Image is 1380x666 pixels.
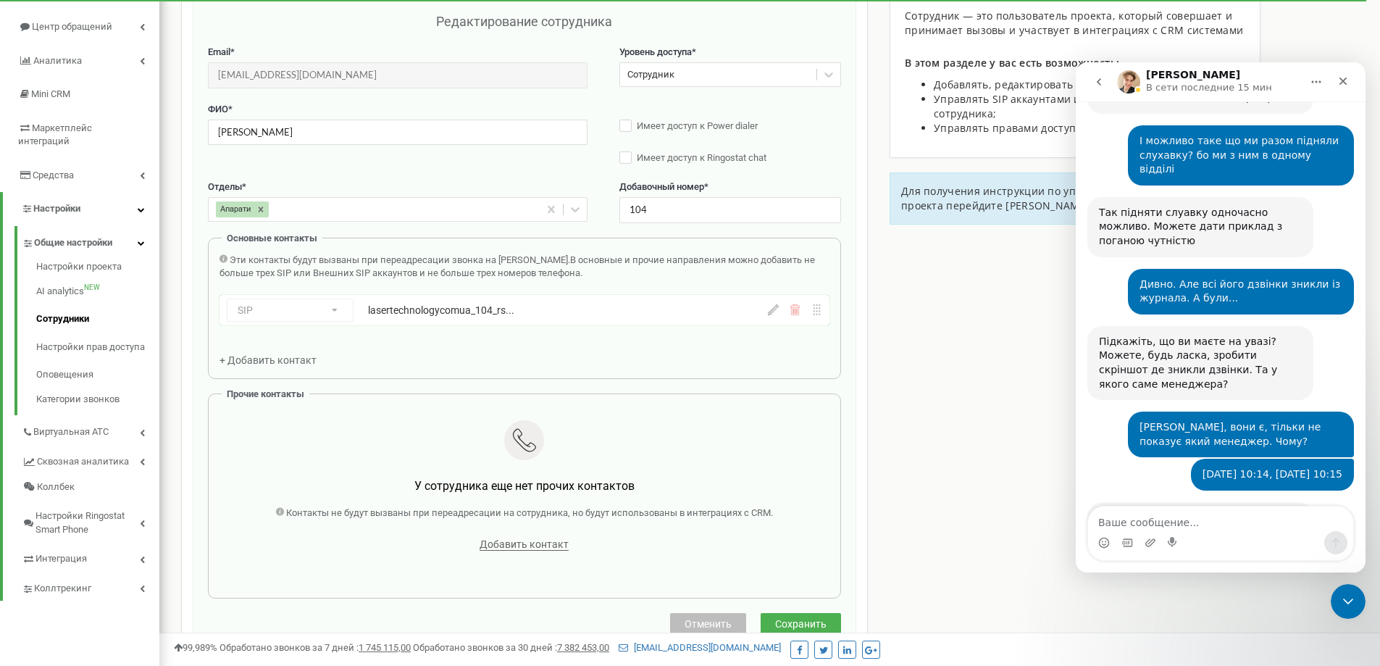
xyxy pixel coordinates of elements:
[12,440,238,528] div: [PERSON_NAME] не показує? Зробіть, будь ласка скріншот. Та вкажіть номер клієнта, будь ласка. Про...
[37,455,129,469] span: Сквозная аналитика
[34,582,91,596] span: Коллтрекинг
[775,618,827,630] span: Сохранить
[22,445,159,475] a: Сквозная аналитика
[637,120,758,131] span: Имеет доступ к Power dialer
[33,55,82,66] span: Аналитика
[22,542,159,572] a: Интеграция
[1331,584,1366,619] iframe: Intercom live chat
[627,68,674,82] div: Сотрудник
[22,499,159,542] a: Настройки Ringostat Smart Phone
[208,46,230,57] span: Email
[619,181,704,192] span: Добавочный номер
[3,192,159,226] a: Настройки
[92,475,104,486] button: Start recording
[219,354,317,366] span: + Добавить контакт
[248,469,272,492] button: Отправить сообщение…
[36,260,159,278] a: Настройки проекта
[557,642,609,653] u: 7 382 453,00
[1076,62,1366,573] iframe: Intercom live chat
[934,121,1206,135] span: Управлять правами доступа сотрудников к проекту.
[619,197,841,222] input: Укажите добавочный номер
[22,415,159,445] a: Виртуальная АТС
[934,92,1182,120] span: Управлять SIP аккаунтами и номерами каждого сотрудника;
[69,475,80,486] button: Добавить вложение
[286,507,773,518] span: Контакты не будут вызваны при переадресации на сотрудника, но будут использованы в интеграциях с ...
[208,104,228,115] span: ФИО
[22,226,159,256] a: Общие настройки
[219,295,829,325] div: SIPlasertechnologycomua_104_rs...
[34,236,112,250] span: Общие настройки
[670,613,746,635] button: Отменить
[31,88,70,99] span: Mini CRM
[35,509,140,536] span: Настройки Ringostat Smart Phone
[37,480,75,494] span: Коллбек
[46,475,57,486] button: Средство выбора GIF-файла
[12,444,277,469] textarea: Ваше сообщение...
[414,479,635,493] span: У сотрудника еще нет прочих контактов
[174,642,217,653] span: 99,989%
[230,254,570,265] span: Эти контакты будут вызваны при переадресации звонка на [PERSON_NAME].
[208,62,587,88] input: Введите Email
[18,122,92,147] span: Маркетплейс интеграций
[413,642,609,653] span: Обработано звонков за 30 дней :
[36,278,159,306] a: AI analyticsNEW
[33,203,80,214] span: Настройки
[36,333,159,362] a: Настройки прав доступа
[619,46,692,57] span: Уровень доступа
[619,642,781,653] a: [EMAIL_ADDRESS][DOMAIN_NAME]
[36,361,159,389] a: Оповещения
[436,14,612,29] span: Редактирование сотрудника
[905,56,1119,70] span: В этом разделе у вас есть возможность:
[12,440,278,560] div: Volodymyr говорит…
[227,388,304,399] span: Прочие контакты
[368,303,672,317] div: lasertechnologycomua_104_rs...
[33,425,109,439] span: Виртуальная АТС
[22,572,159,602] a: Коллтрекинг
[33,170,74,180] span: Средства
[359,642,411,653] u: 1 745 115,00
[480,538,569,551] span: Добавить контакт
[934,78,1244,91] span: Добавлять, редактировать и удалять сотрудников проекта;
[35,552,87,566] span: Интеграция
[32,21,112,32] span: Центр обращений
[905,9,1243,37] span: Сотрудник — это пользователь проекта, который совершает и принимает вызовы и участвует в интеграц...
[208,181,242,192] span: Отделы
[216,201,253,217] div: Апарати
[22,475,34,486] button: Средство выбора эмодзи
[637,152,766,163] span: Имеет доступ к Ringostat chat
[22,475,159,500] a: Коллбек
[761,613,841,635] button: Сохранить
[685,618,732,630] span: Отменить
[227,233,317,243] span: Основные контакты
[208,120,587,145] input: Введите ФИО
[36,389,159,407] a: Категории звонков
[901,184,1205,212] span: Для получения инструкции по управлению сотрудниками проекта перейдите [PERSON_NAME]
[219,642,411,653] span: Обработано звонков за 7 дней :
[36,305,159,333] a: Сотрудники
